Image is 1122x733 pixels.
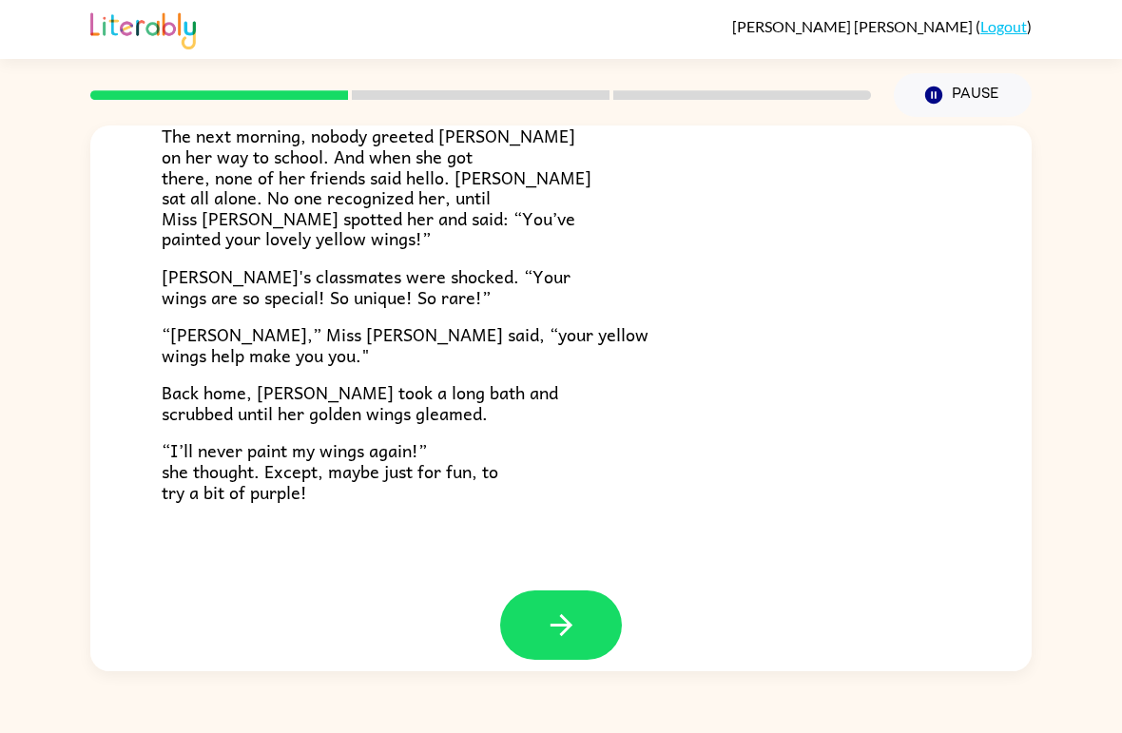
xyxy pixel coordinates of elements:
a: Logout [980,17,1027,35]
span: [PERSON_NAME]'s classmates were shocked. “Your wings are so special! So unique! So rare!” [162,262,571,311]
button: Pause [894,73,1032,117]
span: “I’ll never paint my wings again!” she thought. Except, maybe just for fun, to try a bit of purple! [162,436,498,505]
div: ( ) [732,17,1032,35]
img: Literably [90,8,196,49]
span: Back home, [PERSON_NAME] took a long bath and scrubbed until her golden wings gleamed. [162,378,558,427]
span: The next morning, nobody greeted [PERSON_NAME] on her way to school. And when she got there, none... [162,122,591,252]
span: “[PERSON_NAME],” Miss [PERSON_NAME] said, “your yellow wings help make you you." [162,320,648,369]
span: [PERSON_NAME] [PERSON_NAME] [732,17,976,35]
